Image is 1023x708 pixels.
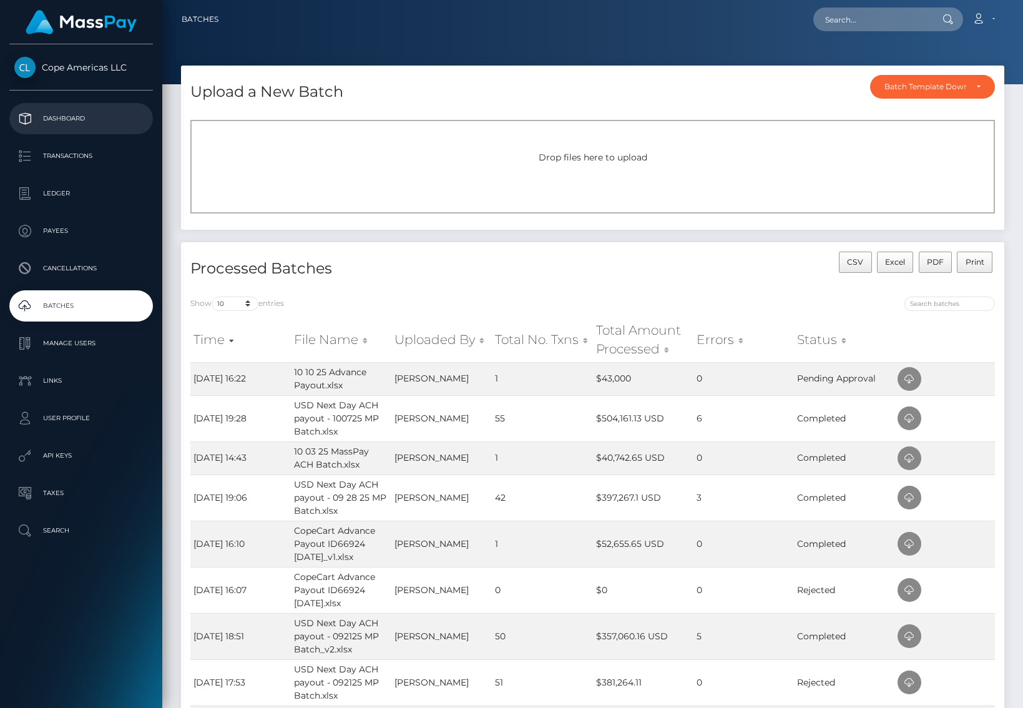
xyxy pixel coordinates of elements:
td: 0 [693,521,794,567]
td: $40,742.65 USD [593,441,693,474]
th: Total No. Txns: activate to sort column ascending [492,318,592,362]
td: Rejected [794,567,894,613]
button: Batch Template Download [870,75,995,99]
a: Cancellations [9,253,153,284]
a: Transactions [9,140,153,172]
td: USD Next Day ACH payout - 092125 MP Batch_v2.xlsx [291,613,391,659]
a: Ledger [9,178,153,209]
td: 0 [693,362,794,395]
td: [DATE] 19:28 [190,395,291,441]
th: Uploaded By: activate to sort column ascending [391,318,492,362]
span: Drop files here to upload [539,152,647,163]
td: 0 [693,567,794,613]
td: 1 [492,521,592,567]
td: 1 [492,441,592,474]
td: 10 10 25 Advance Payout.xlsx [291,362,391,395]
h4: Processed Batches [190,258,584,280]
button: Print [957,252,992,273]
input: Search batches [904,297,995,311]
span: Print [966,257,984,267]
a: Taxes [9,478,153,509]
label: Show entries [190,297,284,311]
td: 1 [492,362,592,395]
th: File Name: activate to sort column ascending [291,318,391,362]
p: Search [14,521,148,540]
p: Dashboard [14,109,148,128]
span: PDF [927,257,944,267]
td: 51 [492,659,592,706]
a: Search [9,515,153,546]
td: [DATE] 16:22 [190,362,291,395]
p: API Keys [14,446,148,465]
td: 0 [693,441,794,474]
a: Manage Users [9,328,153,359]
p: Batches [14,297,148,315]
button: Excel [877,252,914,273]
th: Errors: activate to sort column ascending [693,318,794,362]
td: [DATE] 17:53 [190,659,291,706]
td: [PERSON_NAME] [391,474,492,521]
td: [PERSON_NAME] [391,362,492,395]
span: Excel [885,257,905,267]
select: Showentries [212,297,258,311]
td: [PERSON_NAME] [391,521,492,567]
td: 10 03 25 MassPay ACH Batch.xlsx [291,441,391,474]
input: Search... [813,7,931,31]
img: Cope Americas LLC [14,57,36,78]
th: Time: activate to sort column ascending [190,318,291,362]
td: 50 [492,613,592,659]
td: 5 [693,613,794,659]
td: [DATE] 19:06 [190,474,291,521]
td: [DATE] 18:51 [190,613,291,659]
p: Cancellations [14,259,148,278]
td: [DATE] 16:07 [190,567,291,613]
td: Completed [794,474,894,521]
td: CopeCart Advance Payout ID66924 [DATE].xlsx [291,567,391,613]
th: Status: activate to sort column ascending [794,318,894,362]
td: Completed [794,521,894,567]
a: Batches [182,6,218,32]
p: Links [14,371,148,390]
p: Taxes [14,484,148,503]
td: 0 [693,659,794,706]
td: $397,267.1 USD [593,474,693,521]
td: [PERSON_NAME] [391,613,492,659]
td: 6 [693,395,794,441]
td: USD Next Day ACH payout - 100725 MP Batch.xlsx [291,395,391,441]
td: CopeCart Advance Payout ID66924 [DATE]_v1.xlsx [291,521,391,567]
a: Batches [9,290,153,322]
span: Cope Americas LLC [9,62,153,73]
td: 42 [492,474,592,521]
td: USD Next Day ACH payout - 092125 MP Batch.xlsx [291,659,391,706]
td: [PERSON_NAME] [391,441,492,474]
p: Manage Users [14,334,148,353]
img: MassPay Logo [26,10,137,34]
td: 3 [693,474,794,521]
a: API Keys [9,440,153,471]
td: [PERSON_NAME] [391,567,492,613]
td: [PERSON_NAME] [391,659,492,706]
a: Dashboard [9,103,153,134]
button: PDF [919,252,952,273]
td: $43,000 [593,362,693,395]
td: $0 [593,567,693,613]
p: Ledger [14,184,148,203]
a: Links [9,365,153,396]
td: USD Next Day ACH payout - 09 28 25 MP Batch.xlsx [291,474,391,521]
a: User Profile [9,403,153,434]
td: Pending Approval [794,362,894,395]
td: 55 [492,395,592,441]
td: [DATE] 14:43 [190,441,291,474]
td: [DATE] 16:10 [190,521,291,567]
th: Total Amount Processed: activate to sort column ascending [593,318,693,362]
td: $357,060.16 USD [593,613,693,659]
td: $381,264.11 [593,659,693,706]
td: Completed [794,613,894,659]
td: Rejected [794,659,894,706]
p: User Profile [14,409,148,428]
button: CSV [839,252,872,273]
td: $504,161.13 USD [593,395,693,441]
td: Completed [794,441,894,474]
p: Transactions [14,147,148,165]
div: Batch Template Download [884,82,966,92]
